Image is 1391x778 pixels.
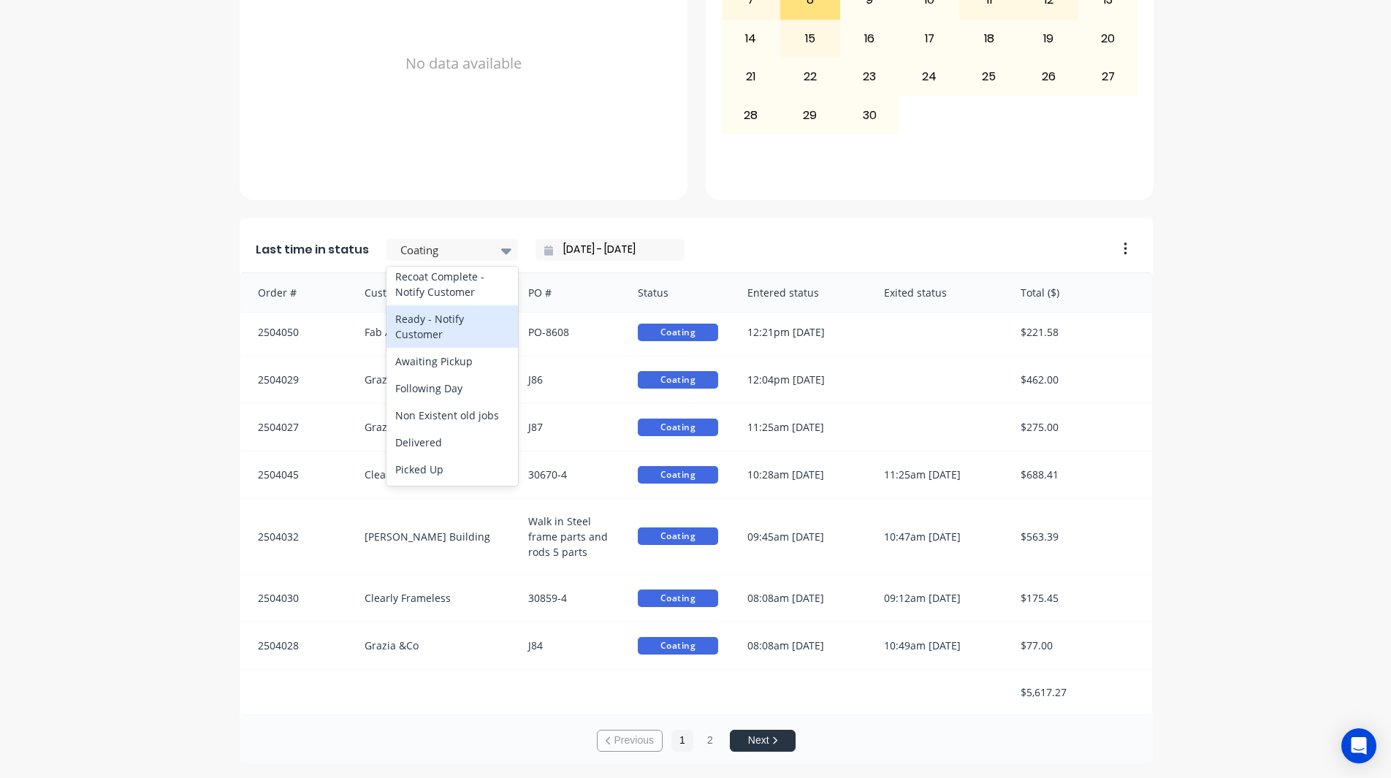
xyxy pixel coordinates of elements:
[350,575,514,622] div: Clearly Frameless
[869,622,1006,669] div: 10:49am [DATE]
[350,499,514,574] div: [PERSON_NAME] Building
[900,20,959,57] div: 17
[960,58,1018,95] div: 25
[350,451,514,498] div: Clearly Frameless
[386,263,518,305] div: Recoat Complete - Notify Customer
[386,456,518,483] div: Picked Up
[1006,451,1152,498] div: $688.41
[722,20,780,57] div: 14
[730,730,796,752] button: Next
[1079,58,1137,95] div: 27
[722,58,780,95] div: 21
[350,404,514,451] div: Grazia &Co
[514,451,623,498] div: 30670-4
[841,96,899,133] div: 30
[514,622,623,669] div: J84
[781,20,839,57] div: 15
[733,622,869,669] div: 08:08am [DATE]
[869,499,1006,574] div: 10:47am [DATE]
[638,419,718,436] span: Coating
[514,356,623,403] div: J86
[841,58,899,95] div: 23
[671,730,693,752] button: 1
[733,273,869,312] div: Entered status
[240,622,350,669] div: 2504028
[553,239,679,261] input: Filter by date
[386,305,518,348] div: Ready - Notify Customer
[638,324,718,341] span: Coating
[386,429,518,456] div: Delivered
[240,309,350,356] div: 2504050
[960,20,1018,57] div: 18
[386,348,518,375] div: Awaiting Pickup
[869,273,1006,312] div: Exited status
[597,730,663,752] button: Previous
[699,730,721,752] button: 2
[1006,670,1152,714] div: $5,617.27
[623,273,733,312] div: Status
[638,371,718,389] span: Coating
[1006,309,1152,356] div: $221.58
[869,575,1006,622] div: 09:12am [DATE]
[841,20,899,57] div: 16
[350,622,514,669] div: Grazia &Co
[733,404,869,451] div: 11:25am [DATE]
[514,273,623,312] div: PO #
[900,58,959,95] div: 24
[256,241,369,259] span: Last time in status
[733,575,869,622] div: 08:08am [DATE]
[1079,20,1137,57] div: 20
[240,356,350,403] div: 2504029
[722,96,780,133] div: 28
[638,527,718,545] span: Coating
[638,466,718,484] span: Coating
[240,499,350,574] div: 2504032
[240,575,350,622] div: 2504030
[240,273,350,312] div: Order #
[514,404,623,451] div: J87
[733,309,869,356] div: 12:21pm [DATE]
[514,575,623,622] div: 30859-4
[1006,404,1152,451] div: $275.00
[1006,273,1152,312] div: Total ($)
[386,375,518,402] div: Following Day
[1006,356,1152,403] div: $462.00
[514,499,623,574] div: Walk in Steel frame parts and rods 5 parts
[869,451,1006,498] div: 11:25am [DATE]
[1006,622,1152,669] div: $77.00
[1019,58,1078,95] div: 26
[350,356,514,403] div: Grazia &Co
[733,356,869,403] div: 12:04pm [DATE]
[733,451,869,498] div: 10:28am [DATE]
[638,637,718,655] span: Coating
[1019,20,1078,57] div: 19
[240,451,350,498] div: 2504045
[781,58,839,95] div: 22
[240,404,350,451] div: 2504027
[781,96,839,133] div: 29
[638,590,718,607] span: Coating
[350,309,514,356] div: Fab Architectural Products
[733,499,869,574] div: 09:45am [DATE]
[1006,575,1152,622] div: $175.45
[386,402,518,429] div: Non Existent old jobs
[514,309,623,356] div: PO-8608
[1341,728,1376,763] div: Open Intercom Messenger
[1006,499,1152,574] div: $563.39
[350,273,514,312] div: Customer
